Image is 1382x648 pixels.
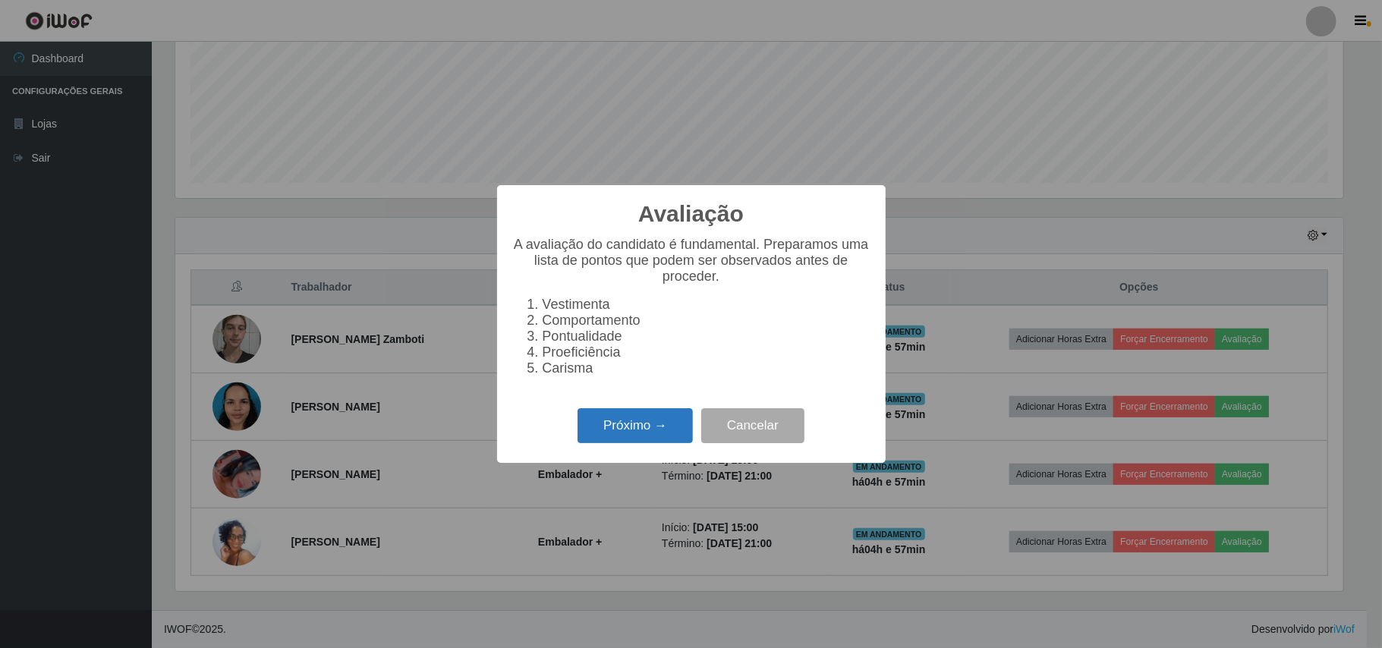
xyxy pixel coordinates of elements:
button: Próximo → [578,408,693,444]
p: A avaliação do candidato é fundamental. Preparamos uma lista de pontos que podem ser observados a... [512,237,870,285]
h2: Avaliação [638,200,744,228]
li: Comportamento [543,313,870,329]
li: Proeficiência [543,344,870,360]
button: Cancelar [701,408,804,444]
li: Vestimenta [543,297,870,313]
li: Carisma [543,360,870,376]
li: Pontualidade [543,329,870,344]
